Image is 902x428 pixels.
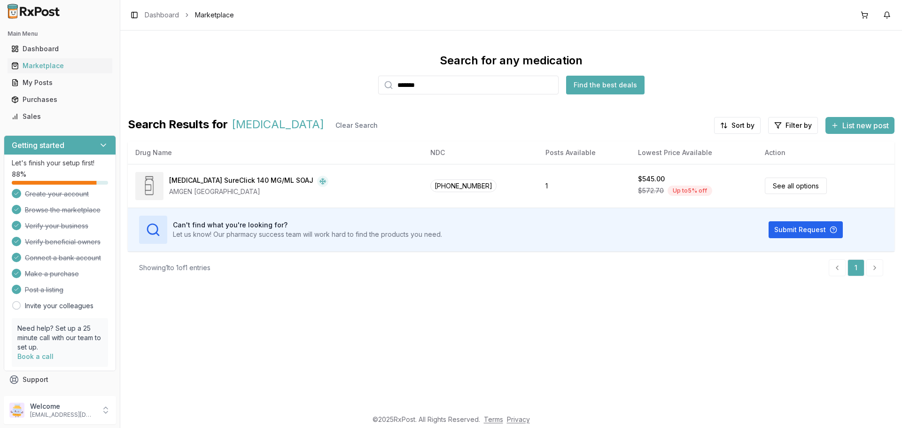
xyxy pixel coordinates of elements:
a: Book a call [17,352,54,360]
span: [MEDICAL_DATA] [232,117,324,134]
img: Repatha SureClick 140 MG/ML SOAJ [135,172,163,200]
button: Clear Search [328,117,385,134]
span: [PHONE_NUMBER] [430,179,497,192]
span: List new post [842,120,889,131]
span: Feedback [23,392,54,401]
span: Post a listing [25,285,63,295]
button: Feedback [4,388,116,405]
a: List new post [825,122,894,131]
span: Connect a bank account [25,253,101,263]
h2: Main Menu [8,30,112,38]
span: Browse the marketplace [25,205,101,215]
button: Marketplace [4,58,116,73]
div: $545.00 [638,174,665,184]
h3: Can't find what you're looking for? [173,220,442,230]
a: Terms [484,415,503,423]
th: Lowest Price Available [630,141,757,164]
span: Verify your business [25,221,88,231]
div: Search for any medication [440,53,583,68]
span: Make a purchase [25,269,79,279]
span: 88 % [12,170,26,179]
a: See all options [765,178,827,194]
div: Sales [11,112,109,121]
img: RxPost Logo [4,4,64,19]
button: Support [4,371,116,388]
span: Search Results for [128,117,228,134]
a: Purchases [8,91,112,108]
p: Need help? Set up a 25 minute call with our team to set up. [17,324,102,352]
nav: pagination [829,259,883,276]
img: User avatar [9,403,24,418]
span: $572.70 [638,186,664,195]
nav: breadcrumb [145,10,234,20]
span: Sort by [731,121,754,130]
div: Up to 5 % off [668,186,712,196]
div: Showing 1 to 1 of 1 entries [139,263,210,272]
button: Submit Request [769,221,843,238]
h3: Getting started [12,140,64,151]
td: 1 [538,164,630,208]
a: Dashboard [145,10,179,20]
th: Drug Name [128,141,423,164]
button: Find the best deals [566,76,645,94]
div: Purchases [11,95,109,104]
th: Action [757,141,894,164]
div: My Posts [11,78,109,87]
a: My Posts [8,74,112,91]
a: Privacy [507,415,530,423]
button: Dashboard [4,41,116,56]
span: Verify beneficial owners [25,237,101,247]
button: My Posts [4,75,116,90]
a: Sales [8,108,112,125]
span: Create your account [25,189,89,199]
button: Sort by [714,117,761,134]
p: Let us know! Our pharmacy success team will work hard to find the products you need. [173,230,442,239]
p: Welcome [30,402,95,411]
span: Filter by [785,121,812,130]
a: Marketplace [8,57,112,74]
a: Invite your colleagues [25,301,93,311]
button: List new post [825,117,894,134]
p: [EMAIL_ADDRESS][DOMAIN_NAME] [30,411,95,419]
p: Let's finish your setup first! [12,158,108,168]
div: AMGEN [GEOGRAPHIC_DATA] [169,187,328,196]
div: [MEDICAL_DATA] SureClick 140 MG/ML SOAJ [169,176,313,187]
button: Purchases [4,92,116,107]
div: Marketplace [11,61,109,70]
div: Dashboard [11,44,109,54]
th: Posts Available [538,141,630,164]
a: 1 [848,259,864,276]
span: Marketplace [195,10,234,20]
a: Dashboard [8,40,112,57]
th: NDC [423,141,538,164]
button: Filter by [768,117,818,134]
button: Sales [4,109,116,124]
